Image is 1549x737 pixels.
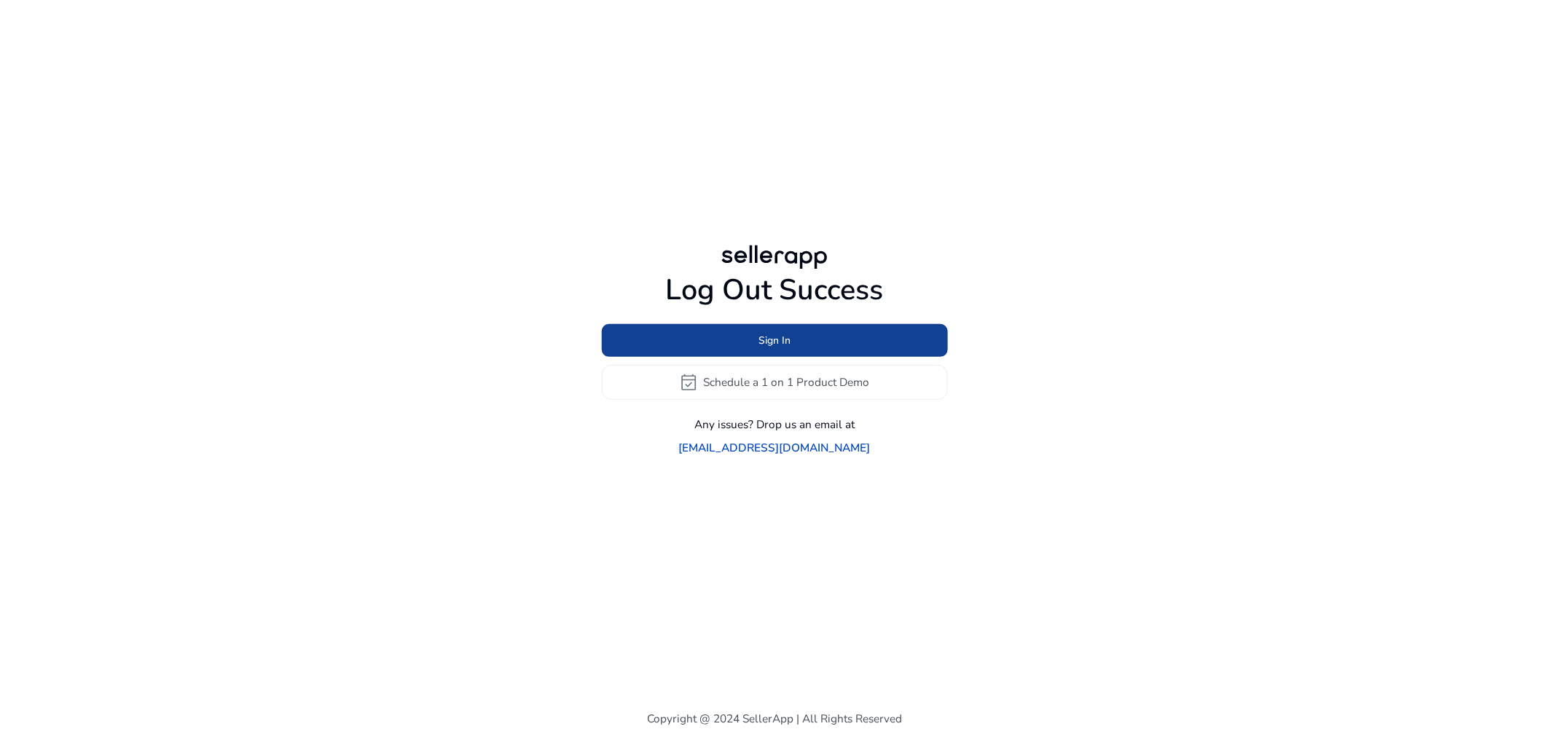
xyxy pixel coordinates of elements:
[602,273,948,308] h1: Log Out Success
[680,373,699,392] span: event_available
[679,439,871,456] a: [EMAIL_ADDRESS][DOMAIN_NAME]
[758,333,791,348] span: Sign In
[602,324,948,357] button: Sign In
[694,416,855,433] p: Any issues? Drop us an email at
[602,365,948,400] button: event_availableSchedule a 1 on 1 Product Demo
